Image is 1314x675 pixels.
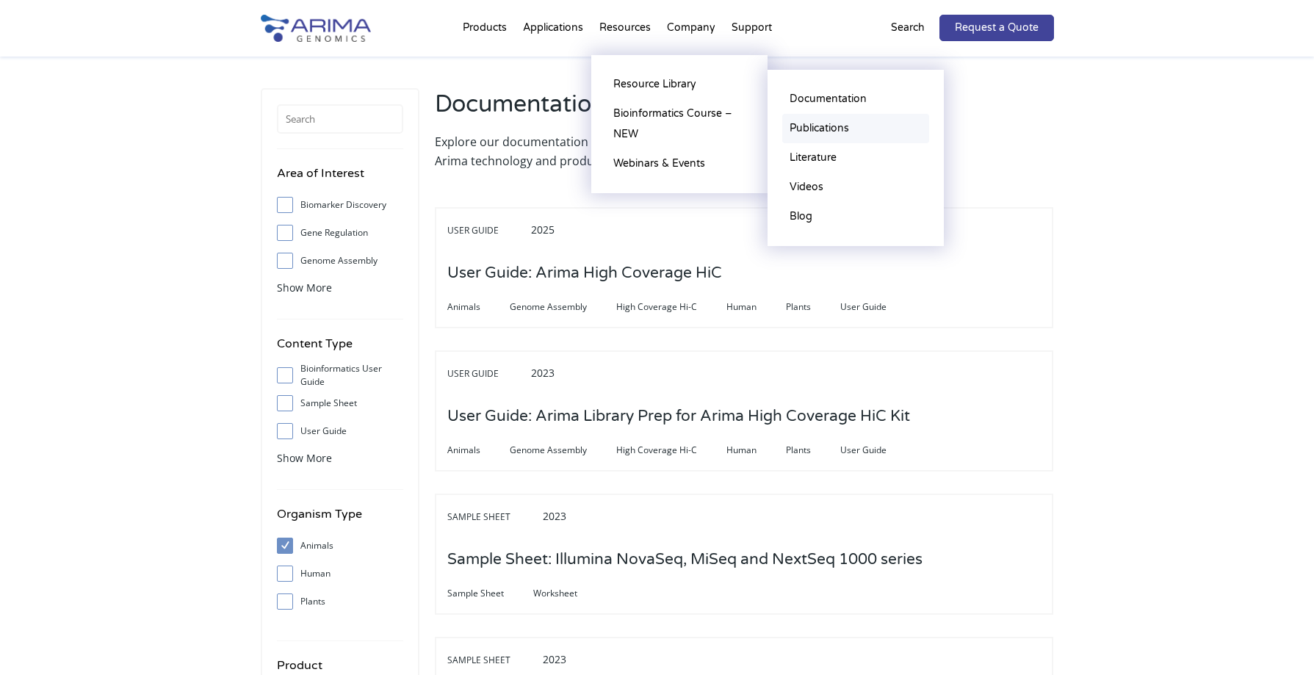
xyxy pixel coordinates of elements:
[277,420,403,442] label: User Guide
[447,441,510,459] span: Animals
[277,392,403,414] label: Sample Sheet
[277,104,403,134] input: Search
[447,508,540,526] span: Sample Sheet
[277,250,403,272] label: Genome Assembly
[939,15,1054,41] a: Request a Quote
[531,223,555,237] span: 2025
[447,537,923,582] h3: Sample Sheet: Illumina NovaSeq, MiSeq and NextSeq 1000 series
[782,173,929,202] a: Videos
[277,364,403,386] label: Bioinformatics User Guide
[447,222,528,239] span: User Guide
[277,505,403,535] h4: Organism Type
[277,451,332,465] span: Show More
[782,114,929,143] a: Publications
[782,143,929,173] a: Literature
[782,84,929,114] a: Documentation
[616,441,726,459] span: High Coverage Hi-C
[726,298,786,316] span: Human
[606,149,753,178] a: Webinars & Events
[447,365,528,383] span: User Guide
[277,563,403,585] label: Human
[726,441,786,459] span: Human
[277,591,403,613] label: Plants
[277,334,403,364] h4: Content Type
[447,408,910,425] a: User Guide: Arima Library Prep for Arima High Coverage HiC Kit
[277,164,403,194] h4: Area of Interest
[447,265,722,281] a: User Guide: Arima High Coverage HiC
[277,222,403,244] label: Gene Regulation
[891,18,925,37] p: Search
[840,441,916,459] span: User Guide
[447,298,510,316] span: Animals
[447,250,722,296] h3: User Guide: Arima High Coverage HiC
[277,281,332,295] span: Show More
[606,70,753,99] a: Resource Library
[447,552,923,568] a: Sample Sheet: Illumina NovaSeq, MiSeq and NextSeq 1000 series
[435,88,737,132] h2: Documentation
[435,132,737,170] p: Explore our documentation to get starting using Arima technology and products in your research.
[531,366,555,380] span: 2023
[510,441,616,459] span: Genome Assembly
[510,298,616,316] span: Genome Assembly
[543,652,566,666] span: 2023
[447,585,533,602] span: Sample Sheet
[786,441,840,459] span: Plants
[543,509,566,523] span: 2023
[840,298,916,316] span: User Guide
[277,194,403,216] label: Biomarker Discovery
[533,585,607,602] span: Worksheet
[261,15,371,42] img: Arima-Genomics-logo
[447,394,910,439] h3: User Guide: Arima Library Prep for Arima High Coverage HiC Kit
[277,535,403,557] label: Animals
[616,298,726,316] span: High Coverage Hi-C
[786,298,840,316] span: Plants
[447,651,540,669] span: Sample Sheet
[606,99,753,149] a: Bioinformatics Course – NEW
[782,202,929,231] a: Blog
